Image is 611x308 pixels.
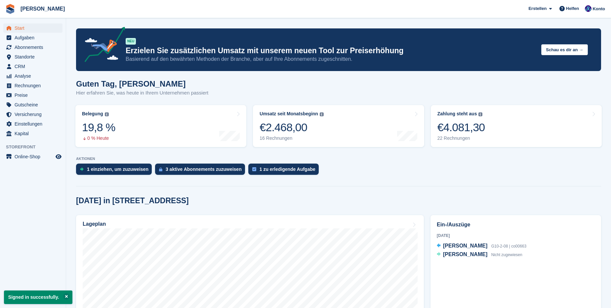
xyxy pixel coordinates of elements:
[105,112,109,116] img: icon-info-grey-7440780725fd019a000dd9b08b2336e03edf1995a4989e88bcd33f0948082b44.svg
[126,46,536,56] p: Erzielen Sie zusätzlichen Umsatz mit unserem neuen Tool zur Preiserhöhung
[252,167,256,171] img: task-75834270c22a3079a89374b754ae025e5fb1db73e45f91037f5363f120a921f8.svg
[528,5,547,12] span: Erstellen
[15,119,54,129] span: Einstellungen
[3,71,62,81] a: menu
[566,5,579,12] span: Helfen
[15,62,54,71] span: CRM
[3,119,62,129] a: menu
[3,52,62,61] a: menu
[437,121,485,134] div: €4.081,30
[15,33,54,42] span: Aufgaben
[75,105,246,147] a: Belegung 19,8 % 0 % Heute
[15,52,54,61] span: Standorte
[431,105,602,147] a: Zahlung steht aus €4.081,30 22 Rechnungen
[260,111,318,117] div: Umsatz seit Monatsbeginn
[87,167,148,172] div: 1 einziehen, um zuzuweisen
[4,290,72,304] p: Signed in successfully.
[437,250,522,259] a: [PERSON_NAME] Nicht zugewiesen
[253,105,424,147] a: Umsatz seit Monatsbeginn €2.468,00 16 Rechnungen
[3,33,62,42] a: menu
[3,110,62,119] a: menu
[15,71,54,81] span: Analyse
[443,251,487,257] span: [PERSON_NAME]
[478,112,482,116] img: icon-info-grey-7440780725fd019a000dd9b08b2336e03edf1995a4989e88bcd33f0948082b44.svg
[443,243,487,249] span: [PERSON_NAME]
[82,111,103,117] div: Belegung
[3,81,62,90] a: menu
[15,91,54,100] span: Preise
[80,167,84,171] img: move_ins_to_allocate_icon-fdf77a2bb77ea45bf5b3d319d69a93e2d87916cf1d5bf7949dd705db3b84f3ca.svg
[5,4,15,14] img: stora-icon-8386f47178a22dfd0bd8f6a31ec36ba5ce8667c1dd55bd0f319d3a0aa187defe.svg
[15,23,54,33] span: Start
[437,111,477,117] div: Zahlung steht aus
[3,23,62,33] a: menu
[76,89,208,97] p: Hier erfahren Sie, was heute in Ihrem Unternehmen passiert
[3,100,62,109] a: menu
[3,43,62,52] a: menu
[491,252,522,257] span: Nicht zugewiesen
[6,144,66,150] span: Storefront
[126,56,536,63] p: Basierend auf den bewährten Methoden der Branche, aber auf Ihre Abonnements zugeschnitten.
[76,79,208,88] h1: Guten Tag, [PERSON_NAME]
[76,164,155,178] a: 1 einziehen, um zuzuweisen
[437,221,595,229] h2: Ein-/Auszüge
[15,43,54,52] span: Abonnements
[15,100,54,109] span: Gutscheine
[260,167,315,172] div: 1 zu erledigende Aufgabe
[3,129,62,138] a: menu
[260,135,324,141] div: 16 Rechnungen
[82,135,115,141] div: 0 % Heute
[126,38,136,45] div: NEU
[15,152,54,161] span: Online-Shop
[15,110,54,119] span: Versicherung
[248,164,322,178] a: 1 zu erledigende Aufgabe
[76,196,189,205] h2: [DATE] in [STREET_ADDRESS]
[541,44,588,55] button: Schau es dir an →
[491,244,527,249] span: G10-2-08 | co00663
[437,242,526,250] a: [PERSON_NAME] G10-2-08 | co00663
[76,157,601,161] p: AKTIONEN
[166,167,242,172] div: 3 aktive Abonnements zuzuweisen
[3,91,62,100] a: menu
[585,5,591,12] img: Thomas Lerch
[18,3,67,14] a: [PERSON_NAME]
[83,221,106,227] h2: Lageplan
[15,81,54,90] span: Rechnungen
[260,121,324,134] div: €2.468,00
[3,152,62,161] a: Speisekarte
[437,233,595,239] div: [DATE]
[15,129,54,138] span: Kapital
[592,6,605,12] span: Konto
[79,27,125,64] img: price-adjustments-announcement-icon-8257ccfd72463d97f412b2fc003d46551f7dbcb40ab6d574587a9cd5c0d94...
[159,167,162,172] img: active_subscription_to_allocate_icon-d502201f5373d7db506a760aba3b589e785aa758c864c3986d89f69b8ff3...
[155,164,248,178] a: 3 aktive Abonnements zuzuweisen
[55,153,62,161] a: Vorschau-Shop
[3,62,62,71] a: menu
[82,121,115,134] div: 19,8 %
[437,135,485,141] div: 22 Rechnungen
[320,112,324,116] img: icon-info-grey-7440780725fd019a000dd9b08b2336e03edf1995a4989e88bcd33f0948082b44.svg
